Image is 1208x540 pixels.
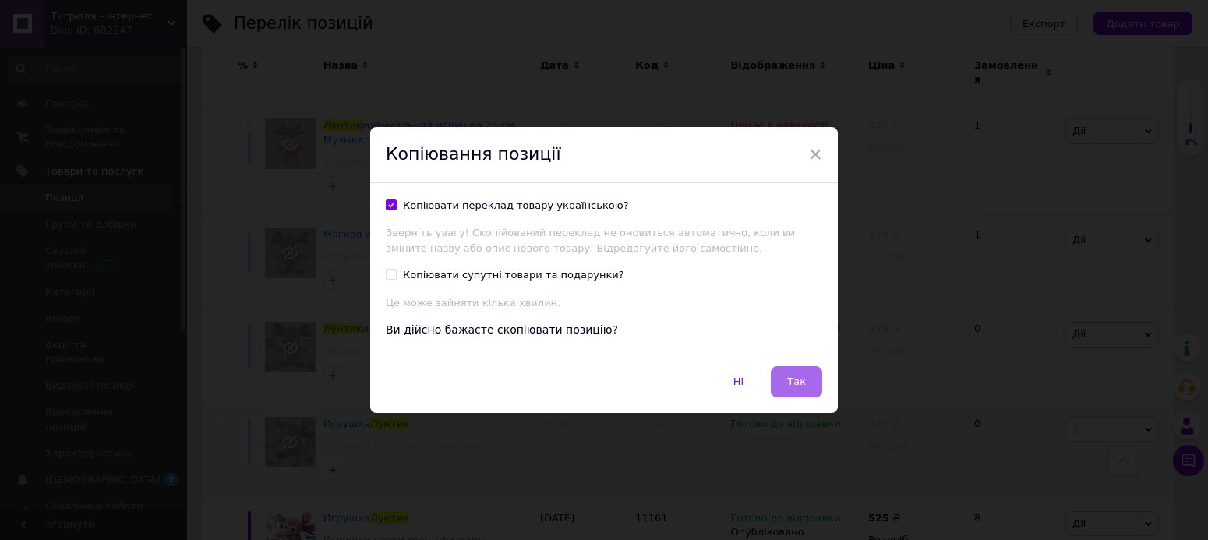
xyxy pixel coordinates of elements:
[403,268,624,282] div: Копіювати супутні товари та подарунки?
[386,227,795,254] span: Зверніть увагу! Скопійований переклад не оновиться автоматично, коли ви зміните назву або опис но...
[787,376,806,387] span: Так
[733,376,744,387] span: Ні
[386,144,561,164] span: Копіювання позиції
[717,366,760,397] button: Ні
[771,366,822,397] button: Так
[808,141,822,168] span: ×
[386,297,560,309] span: Це може зайняти кілька хвилин.
[403,199,629,213] div: Копіювати переклад товару українською?
[386,323,822,338] div: Ви дійсно бажаєте скопіювати позицію?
